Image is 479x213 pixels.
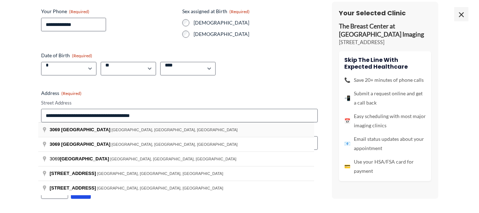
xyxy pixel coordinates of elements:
li: Email status updates about your appointment [344,134,426,153]
li: Submit a request online and get a call back [344,89,426,107]
legend: Address [41,90,82,97]
span: 3069 [50,156,110,161]
span: [GEOGRAPHIC_DATA], [GEOGRAPHIC_DATA], [GEOGRAPHIC_DATA] [97,186,223,190]
span: [GEOGRAPHIC_DATA], [GEOGRAPHIC_DATA], [GEOGRAPHIC_DATA] [110,157,236,161]
legend: Date of Birth [41,52,92,59]
label: Street Address [41,100,318,106]
span: 📲 [344,94,350,103]
span: (Required) [61,91,82,96]
label: Your Phone [41,8,177,15]
span: [GEOGRAPHIC_DATA] [61,142,111,147]
span: (Required) [229,9,250,14]
span: [GEOGRAPHIC_DATA], [GEOGRAPHIC_DATA], [GEOGRAPHIC_DATA] [111,142,238,147]
h4: Skip the line with Expected Healthcare [344,57,426,70]
span: [GEOGRAPHIC_DATA], [GEOGRAPHIC_DATA], [GEOGRAPHIC_DATA] [111,128,238,132]
span: × [454,7,468,21]
p: [STREET_ADDRESS] [339,39,431,46]
span: [GEOGRAPHIC_DATA], [GEOGRAPHIC_DATA], [GEOGRAPHIC_DATA] [97,171,223,176]
li: Save 20+ minutes of phone calls [344,75,426,85]
span: [GEOGRAPHIC_DATA] [60,156,109,161]
span: [GEOGRAPHIC_DATA] [61,127,111,132]
span: 📅 [344,116,350,126]
span: [STREET_ADDRESS] [50,171,96,176]
label: [DEMOGRAPHIC_DATA] [194,31,318,38]
h3: Your Selected Clinic [339,9,431,17]
span: 📞 [344,75,350,85]
p: The Breast Center at [GEOGRAPHIC_DATA] Imaging [339,23,431,39]
legend: Sex assigned at Birth [182,8,250,15]
li: Easy scheduling with most major imaging clinics [344,112,426,130]
span: 3069 [50,142,60,147]
li: Use your HSA/FSA card for payment [344,157,426,176]
span: 3069 [50,127,60,132]
span: (Required) [69,9,89,14]
span: [STREET_ADDRESS] [50,185,96,191]
span: (Required) [72,53,92,58]
span: 📧 [344,139,350,148]
span: 💳 [344,162,350,171]
label: [DEMOGRAPHIC_DATA] [194,19,318,26]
